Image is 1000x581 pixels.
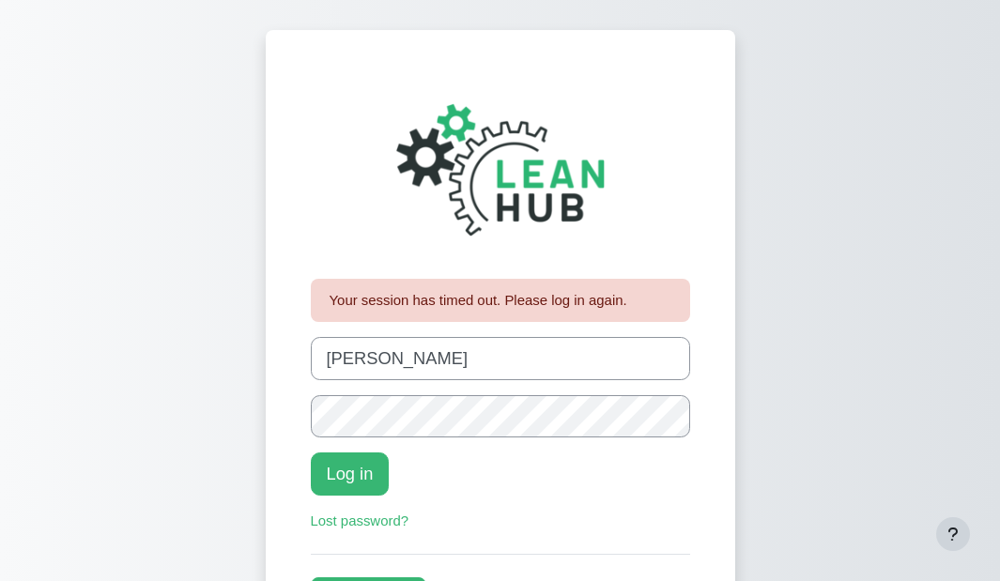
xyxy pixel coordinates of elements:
input: Username [311,337,690,379]
img: The Lean Hub [369,76,632,264]
button: Log in [311,452,390,495]
div: Your session has timed out. Please log in again. [311,279,690,322]
a: Lost password? [311,512,409,528]
button: Show footer [936,517,970,551]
